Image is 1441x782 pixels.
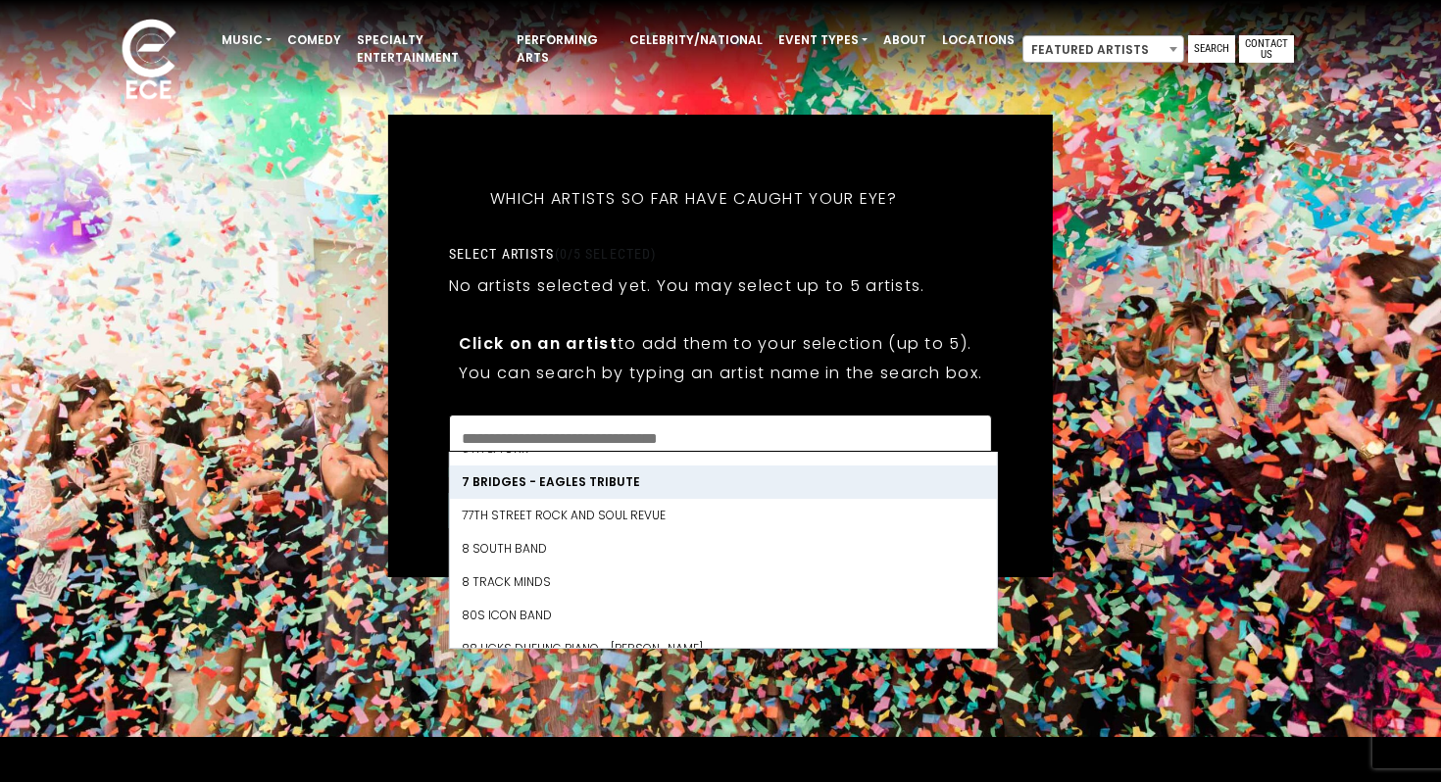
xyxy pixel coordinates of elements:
img: ece_new_logo_whitev2-1.png [100,14,198,109]
li: 7 Bridges - Eagles Tribute [450,465,997,499]
li: 77th Street Rock and Soul Revue [450,499,997,532]
a: Search [1188,35,1235,63]
a: Specialty Entertainment [349,24,509,74]
li: 80s Icon Band [450,599,997,632]
a: Event Types [770,24,875,57]
a: About [875,24,934,57]
li: 8 Track Minds [450,565,997,599]
a: Performing Arts [509,24,621,74]
span: Featured Artists [1023,36,1183,64]
a: Contact Us [1239,35,1294,63]
p: to add them to your selection (up to 5). [459,331,982,356]
strong: Click on an artist [459,332,618,355]
p: You can search by typing an artist name in the search box. [459,361,982,385]
a: Comedy [279,24,349,57]
h5: Which artists so far have caught your eye? [449,164,939,234]
li: 88 Licks Dueling Piano - [PERSON_NAME] [450,632,997,665]
a: Locations [934,24,1022,57]
a: Celebrity/National [621,24,770,57]
a: Music [214,24,279,57]
label: Select artists [449,245,656,263]
p: No artists selected yet. You may select up to 5 artists. [449,273,925,298]
span: (0/5 selected) [555,246,657,262]
li: 8 South Band [450,532,997,565]
textarea: Search [462,427,979,445]
span: Featured Artists [1022,35,1184,63]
